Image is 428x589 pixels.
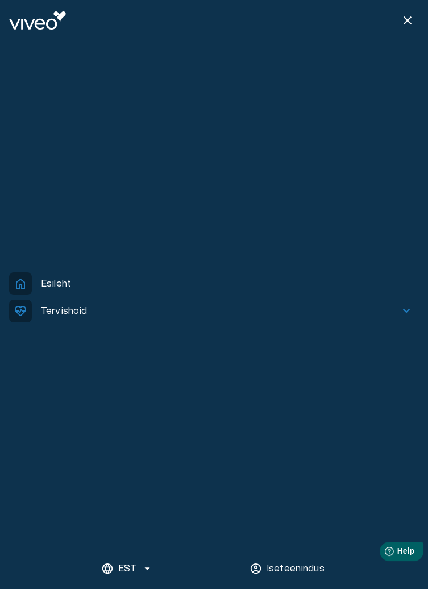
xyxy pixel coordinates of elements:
button: EST [97,557,157,580]
p: Esileht [41,277,71,291]
p: Iseteenindus [267,562,325,575]
div: ecg_heartTervishoidkeyboard_arrow_down [9,297,419,320]
p: Tervishoid [41,304,88,318]
span: ecg_heart [9,300,32,322]
span: close [401,14,414,27]
div: homeEsileht [9,269,419,292]
iframe: Help widget launcher [339,537,428,569]
span: keyboard_arrow_down [400,304,413,318]
button: Close menu [396,9,419,32]
button: Iseteenindus [246,557,331,580]
span: home [9,272,32,295]
p: EST [118,562,136,575]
